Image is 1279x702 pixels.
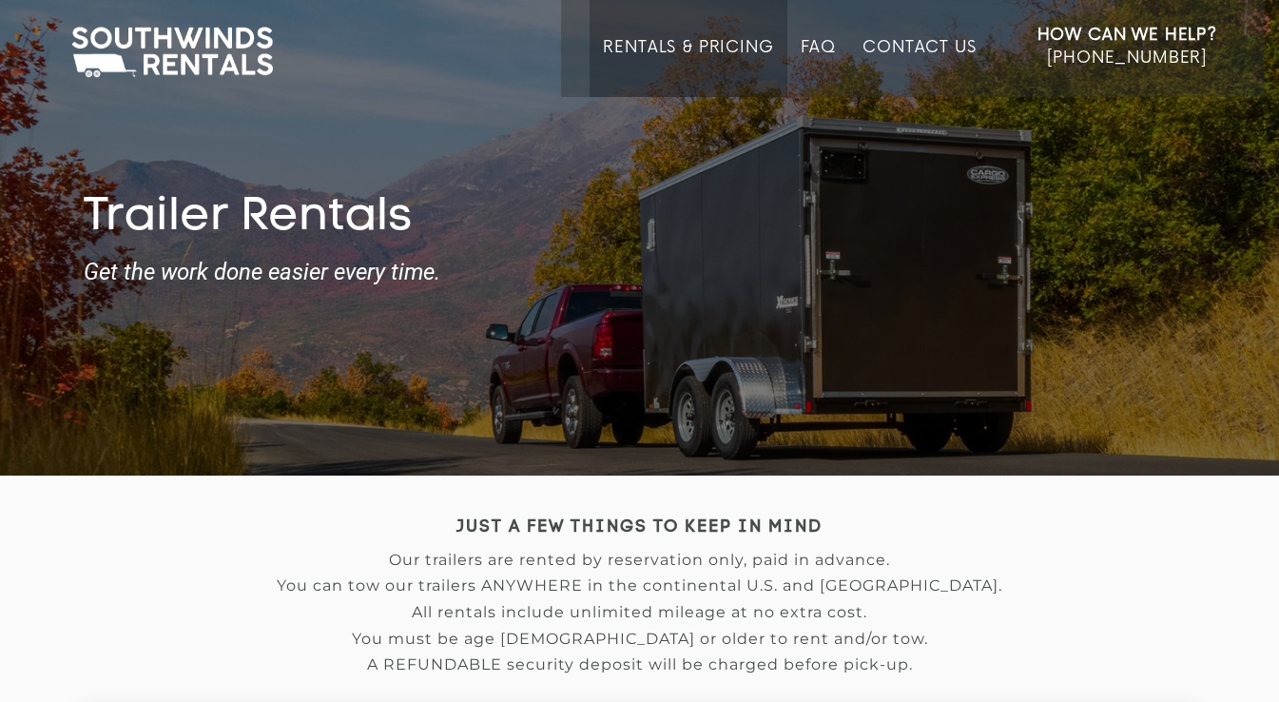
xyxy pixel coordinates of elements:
h1: Trailer Rentals [84,191,1196,246]
a: How Can We Help? [PHONE_NUMBER] [1037,24,1217,83]
p: All rentals include unlimited mileage at no extra cost. [84,604,1196,621]
a: FAQ [801,38,837,97]
p: Our trailers are rented by reservation only, paid in advance. [84,552,1196,569]
p: A REFUNDABLE security deposit will be charged before pick-up. [84,656,1196,673]
strong: JUST A FEW THINGS TO KEEP IN MIND [456,519,823,536]
strong: Get the work done easier every time. [84,260,1196,284]
img: Southwinds Rentals Logo [62,23,282,82]
a: Rentals & Pricing [603,38,773,97]
span: [PHONE_NUMBER] [1047,49,1207,68]
p: You must be age [DEMOGRAPHIC_DATA] or older to rent and/or tow. [84,631,1196,648]
a: Contact Us [862,38,976,97]
p: You can tow our trailers ANYWHERE in the continental U.S. and [GEOGRAPHIC_DATA]. [84,577,1196,595]
strong: How Can We Help? [1037,26,1217,45]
